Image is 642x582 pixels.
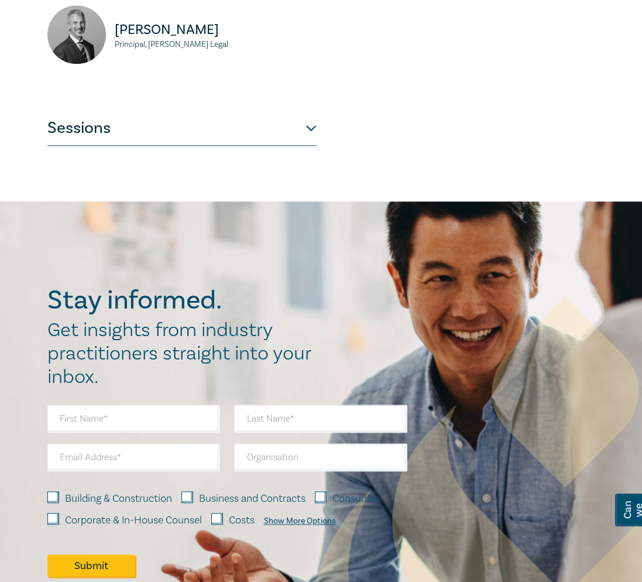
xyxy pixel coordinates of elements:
[47,111,317,146] button: Sessions
[199,491,305,506] label: Business and Contracts
[234,405,407,433] input: Last Name*
[229,513,255,528] label: Costs
[332,491,379,506] label: Consumer
[47,554,135,577] button: Submit
[65,513,202,528] label: Corporate & In-House Counsel
[234,443,407,471] input: Organisation
[115,20,317,39] p: [PERSON_NAME]
[264,516,336,526] div: Show More Options
[115,40,317,49] small: Principal, [PERSON_NAME] Legal
[47,443,221,471] input: Email Address*
[47,319,324,389] h2: Get insights from industry practitioners straight into your inbox.
[47,285,324,316] h2: Stay informed.
[47,5,106,64] img: https://s3.ap-southeast-2.amazonaws.com/leo-cussen-store-production-content/Contacts/David%20Fair...
[47,405,221,433] input: First Name*
[65,491,172,506] label: Building & Construction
